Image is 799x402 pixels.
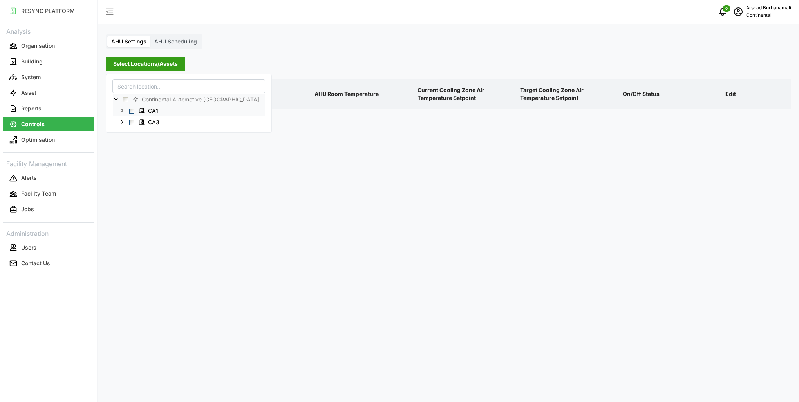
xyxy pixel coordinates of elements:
[21,7,75,15] p: RESYNC PLATFORM
[746,12,791,19] p: Continental
[3,116,94,132] a: Controls
[3,255,94,271] a: Contact Us
[3,241,94,255] button: Users
[3,227,94,239] p: Administration
[3,133,94,147] button: Optimisation
[3,117,94,131] button: Controls
[3,86,94,100] button: Asset
[3,202,94,217] a: Jobs
[106,57,185,71] button: Select Locations/Assets
[21,120,45,128] p: Controls
[21,205,34,213] p: Jobs
[21,174,37,182] p: Alerts
[3,187,94,201] button: Facility Team
[21,42,55,50] p: Organisation
[154,38,197,45] span: AHU Scheduling
[621,84,721,104] p: On/Off Status
[3,203,94,217] button: Jobs
[3,39,94,53] button: Organisation
[136,106,164,115] span: CA1
[142,96,259,103] span: Continental Automotive [GEOGRAPHIC_DATA]
[21,190,56,197] p: Facility Team
[21,73,41,81] p: System
[3,85,94,101] a: Asset
[3,170,94,186] a: Alerts
[21,89,36,97] p: Asset
[129,120,134,125] span: Select CA3
[21,136,55,144] p: Optimisation
[746,4,791,12] p: Arshad Burhanamali
[313,84,412,104] p: AHU Room Temperature
[3,101,94,116] button: Reports
[111,38,146,45] span: AHU Settings
[123,97,128,102] span: Select Continental Automotive Singapore
[3,3,94,19] a: RESYNC PLATFORM
[3,38,94,54] a: Organisation
[113,57,178,71] span: Select Locations/Assets
[112,79,265,93] input: Search location...
[21,259,50,267] p: Contact Us
[3,69,94,85] a: System
[724,84,789,104] p: Edit
[148,118,159,126] span: CA3
[129,108,134,113] span: Select CA1
[730,4,746,20] button: schedule
[3,256,94,270] button: Contact Us
[3,4,94,18] button: RESYNC PLATFORM
[3,25,94,36] p: Analysis
[3,186,94,202] a: Facility Team
[3,54,94,69] button: Building
[416,80,515,109] p: Current Cooling Zone Air Temperature Setpoint
[3,158,94,169] p: Facility Management
[21,244,36,252] p: Users
[3,132,94,148] a: Optimisation
[136,117,165,126] span: CA3
[3,171,94,185] button: Alerts
[129,94,265,104] span: Continental Automotive Singapore
[3,70,94,84] button: System
[725,6,728,11] span: 0
[148,107,158,115] span: CA1
[106,74,272,133] div: Select Locations/Assets
[3,240,94,255] a: Users
[715,4,730,20] button: notifications
[21,58,43,65] p: Building
[21,105,42,112] p: Reports
[519,80,618,109] p: Target Cooling Zone Air Temperature Setpoint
